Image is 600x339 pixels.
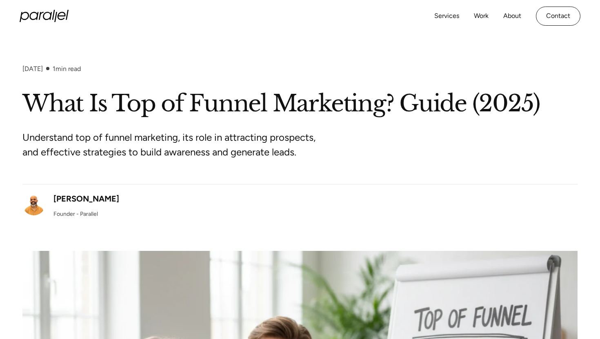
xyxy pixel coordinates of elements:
a: Work [474,10,489,22]
img: Robin Dhanwani [22,193,45,215]
a: Services [434,10,459,22]
div: min read [53,65,81,73]
a: About [503,10,521,22]
p: Understand top of funnel marketing, its role in attracting prospects, and effective strategies to... [22,130,329,160]
a: [PERSON_NAME]Founder - Parallel [22,193,119,218]
span: 1 [53,65,56,73]
div: [PERSON_NAME] [53,193,119,205]
h1: What Is Top of Funnel Marketing? Guide (2025) [22,89,578,119]
div: [DATE] [22,65,43,73]
a: Contact [536,7,580,26]
a: home [20,10,69,22]
div: Founder - Parallel [53,210,98,218]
